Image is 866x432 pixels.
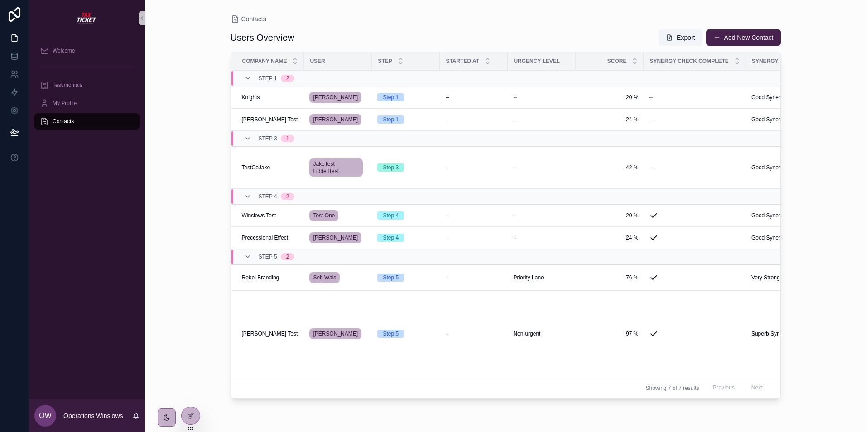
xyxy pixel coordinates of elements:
[445,116,449,123] p: --
[445,234,502,241] a: --
[513,330,540,337] span: Non-urgent
[309,328,361,339] a: [PERSON_NAME]
[242,212,276,219] span: Winslows Test
[286,253,289,260] div: 2
[310,58,325,65] span: User
[259,193,277,200] span: Step 4
[309,92,361,103] a: [PERSON_NAME]
[751,164,808,171] a: Good Synergy
[242,164,270,171] span: TestCoJake
[377,330,434,338] a: Step 5
[383,274,399,282] div: Step 5
[649,164,653,171] span: --
[445,234,449,241] span: --
[259,75,277,82] span: Step 1
[309,270,366,285] a: Seb Wals
[309,210,338,221] a: Test One
[581,164,638,171] span: 42 %
[241,14,266,24] span: Contacts
[445,212,502,219] a: --
[377,163,434,172] a: Step 3
[607,58,627,65] span: Score
[286,193,289,200] div: 2
[242,116,299,123] a: [PERSON_NAME] Test
[377,234,434,242] a: Step 4
[309,90,366,105] a: [PERSON_NAME]
[63,411,123,420] p: Operations Winslows
[513,164,570,171] a: --
[752,58,779,65] span: Synergy
[242,330,299,337] a: [PERSON_NAME] Test
[751,116,786,123] span: Good Synergy
[53,100,77,107] span: My Profile
[313,160,359,175] span: JakeTest LiddellTest
[751,234,786,241] span: Good Synergy
[751,274,801,281] span: Very Strong Synergy
[309,232,361,243] a: [PERSON_NAME]
[242,164,299,171] a: TestCoJake
[383,234,399,242] div: Step 4
[513,116,570,123] a: --
[649,58,728,65] span: Synergy Check Complete
[34,43,140,59] a: Welcome
[309,112,366,127] a: [PERSON_NAME]
[378,58,392,65] span: Step
[242,274,299,281] a: Rebel Branding
[751,274,808,281] a: Very Strong Synergy
[383,211,399,220] div: Step 4
[313,274,336,281] span: Seb Wals
[581,330,638,337] span: 97 %
[581,94,638,101] a: 20 %
[445,164,449,171] p: --
[751,234,808,241] a: Good Synergy
[242,274,279,281] span: Rebel Branding
[513,274,544,281] span: Priority Lane
[34,113,140,130] a: Contacts
[377,93,434,101] a: Step 1
[513,94,517,101] span: --
[259,135,277,142] span: Step 3
[751,116,808,123] a: Good Synergy
[751,330,808,337] a: Superb Synergy
[34,77,140,93] a: Testimonials
[581,116,638,123] a: 24 %
[242,330,298,337] span: [PERSON_NAME] Test
[383,330,399,338] div: Step 5
[313,330,358,337] span: [PERSON_NAME]
[513,234,570,241] a: --
[383,93,399,101] div: Step 1
[53,82,82,89] span: Testimonials
[242,234,299,241] a: Precessional Effect
[513,212,570,219] a: --
[659,29,702,46] button: Export
[445,274,502,281] a: --
[309,230,366,245] a: [PERSON_NAME]
[242,116,298,123] span: [PERSON_NAME] Test
[649,94,653,101] span: --
[581,212,638,219] a: 20 %
[383,115,399,124] div: Step 1
[706,29,781,46] a: Add New Contact
[53,47,75,54] span: Welcome
[39,410,52,421] span: OW
[513,94,570,101] a: --
[309,272,340,283] a: Seb Wals
[313,116,358,123] span: [PERSON_NAME]
[383,163,399,172] div: Step 3
[445,94,502,101] a: --
[751,212,808,219] a: Good Synergy
[445,274,449,281] p: --
[445,164,502,171] a: --
[445,116,502,123] a: --
[581,234,638,241] a: 24 %
[445,94,449,101] p: --
[309,208,366,223] a: Test One
[34,95,140,111] a: My Profile
[513,330,570,337] a: Non-urgent
[513,116,517,123] span: --
[309,114,361,125] a: [PERSON_NAME]
[513,274,570,281] a: Priority Lane
[751,94,786,101] span: Good Synergy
